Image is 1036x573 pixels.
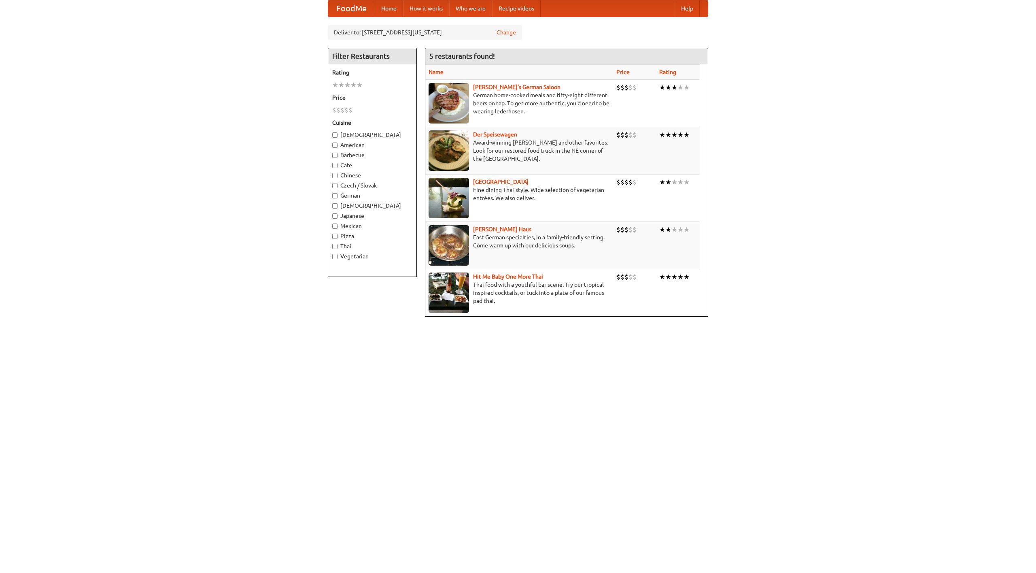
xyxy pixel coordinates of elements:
[429,186,610,202] p: Fine dining Thai-style. Wide selection of vegetarian entrées. We also deliver.
[616,273,620,281] li: $
[429,138,610,163] p: Award-winning [PERSON_NAME] and other favorites. Look for our restored food truck in the NE corne...
[332,106,336,115] li: $
[336,106,340,115] li: $
[332,141,412,149] label: American
[328,25,522,40] div: Deliver to: [STREET_ADDRESS][US_STATE]
[684,178,690,187] li: ★
[332,203,338,209] input: [DEMOGRAPHIC_DATA]
[628,130,633,139] li: $
[473,131,517,138] b: Der Speisewagen
[473,179,529,185] b: [GEOGRAPHIC_DATA]
[659,178,665,187] li: ★
[332,161,412,169] label: Cafe
[332,222,412,230] label: Mexican
[332,252,412,260] label: Vegetarian
[332,193,338,198] input: German
[332,94,412,102] h5: Price
[328,48,416,64] h4: Filter Restaurants
[624,178,628,187] li: $
[429,83,469,124] img: esthers.jpg
[357,81,363,89] li: ★
[429,281,610,305] p: Thai food with a youthful bar scene. Try our tropical inspired cocktails, or tuck into a plate of...
[429,178,469,218] img: satay.jpg
[332,254,338,259] input: Vegetarian
[473,226,531,232] a: [PERSON_NAME] Haus
[620,83,624,92] li: $
[659,130,665,139] li: ★
[332,242,412,250] label: Thai
[332,181,412,190] label: Czech / Slovak
[429,225,469,266] img: kohlhaus.jpg
[620,178,624,187] li: $
[628,273,633,281] li: $
[616,83,620,92] li: $
[665,178,671,187] li: ★
[332,143,338,148] input: American
[659,69,676,75] a: Rating
[684,225,690,234] li: ★
[616,69,630,75] a: Price
[620,273,624,281] li: $
[344,106,348,115] li: $
[677,83,684,92] li: ★
[620,225,624,234] li: $
[338,81,344,89] li: ★
[429,273,469,313] img: babythai.jpg
[473,84,560,90] a: [PERSON_NAME]'s German Saloon
[332,213,338,219] input: Japanese
[633,83,637,92] li: $
[684,273,690,281] li: ★
[677,225,684,234] li: ★
[328,0,375,17] a: FoodMe
[429,91,610,115] p: German home-cooked meals and fifty-eight different beers on tap. To get more authentic, you'd nee...
[671,130,677,139] li: ★
[332,244,338,249] input: Thai
[340,106,344,115] li: $
[497,28,516,36] a: Change
[628,83,633,92] li: $
[665,83,671,92] li: ★
[429,130,469,171] img: speisewagen.jpg
[332,153,338,158] input: Barbecue
[332,119,412,127] h5: Cuisine
[628,225,633,234] li: $
[665,273,671,281] li: ★
[332,163,338,168] input: Cafe
[671,178,677,187] li: ★
[429,69,444,75] a: Name
[659,83,665,92] li: ★
[449,0,492,17] a: Who we are
[332,183,338,188] input: Czech / Slovak
[684,130,690,139] li: ★
[633,130,637,139] li: $
[677,130,684,139] li: ★
[624,273,628,281] li: $
[675,0,700,17] a: Help
[624,130,628,139] li: $
[671,225,677,234] li: ★
[375,0,403,17] a: Home
[677,273,684,281] li: ★
[403,0,449,17] a: How it works
[332,234,338,239] input: Pizza
[624,83,628,92] li: $
[624,225,628,234] li: $
[616,130,620,139] li: $
[429,52,495,60] ng-pluralize: 5 restaurants found!
[332,68,412,77] h5: Rating
[429,233,610,249] p: East German specialties, in a family-friendly setting. Come warm up with our delicious soups.
[350,81,357,89] li: ★
[473,273,543,280] b: Hit Me Baby One More Thai
[620,130,624,139] li: $
[332,151,412,159] label: Barbecue
[344,81,350,89] li: ★
[633,225,637,234] li: $
[684,83,690,92] li: ★
[616,225,620,234] li: $
[332,192,412,200] label: German
[332,212,412,220] label: Japanese
[628,178,633,187] li: $
[659,273,665,281] li: ★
